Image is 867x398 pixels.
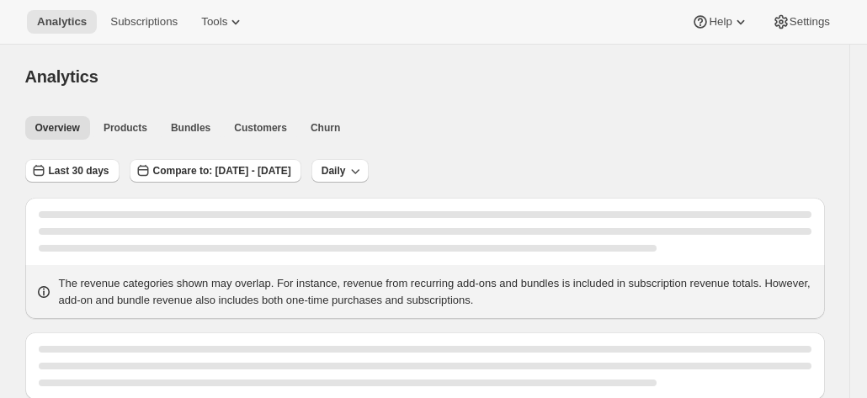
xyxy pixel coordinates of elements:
[709,15,731,29] span: Help
[35,121,80,135] span: Overview
[59,275,815,309] p: The revenue categories shown may overlap. For instance, revenue from recurring add-ons and bundle...
[201,15,227,29] span: Tools
[25,67,98,86] span: Analytics
[27,10,97,34] button: Analytics
[171,121,210,135] span: Bundles
[130,159,301,183] button: Compare to: [DATE] - [DATE]
[682,10,758,34] button: Help
[790,15,830,29] span: Settings
[322,164,346,178] span: Daily
[37,15,87,29] span: Analytics
[763,10,840,34] button: Settings
[104,121,147,135] span: Products
[25,159,120,183] button: Last 30 days
[311,121,340,135] span: Churn
[110,15,178,29] span: Subscriptions
[234,121,287,135] span: Customers
[153,164,291,178] span: Compare to: [DATE] - [DATE]
[100,10,188,34] button: Subscriptions
[311,159,370,183] button: Daily
[191,10,254,34] button: Tools
[49,164,109,178] span: Last 30 days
